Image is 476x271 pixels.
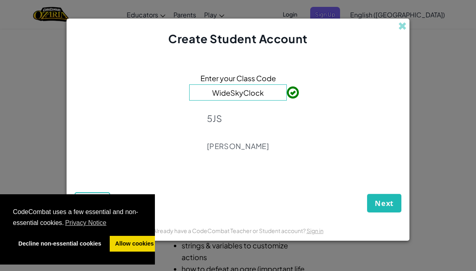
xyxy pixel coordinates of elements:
[307,227,324,234] a: Sign in
[64,217,108,229] a: learn more about cookies
[13,207,142,229] span: CodeCombat uses a few essential and non-essential cookies.
[367,194,401,212] button: Next
[375,198,394,208] span: Next
[207,141,269,151] p: [PERSON_NAME]
[200,72,276,84] span: Enter your Class Code
[75,192,110,212] button: Back
[13,236,107,252] a: deny cookies
[153,227,307,234] span: Already have a CodeCombat Teacher or Student account?
[207,113,269,124] p: 5JS
[168,32,307,46] span: Create Student Account
[110,236,159,252] a: allow cookies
